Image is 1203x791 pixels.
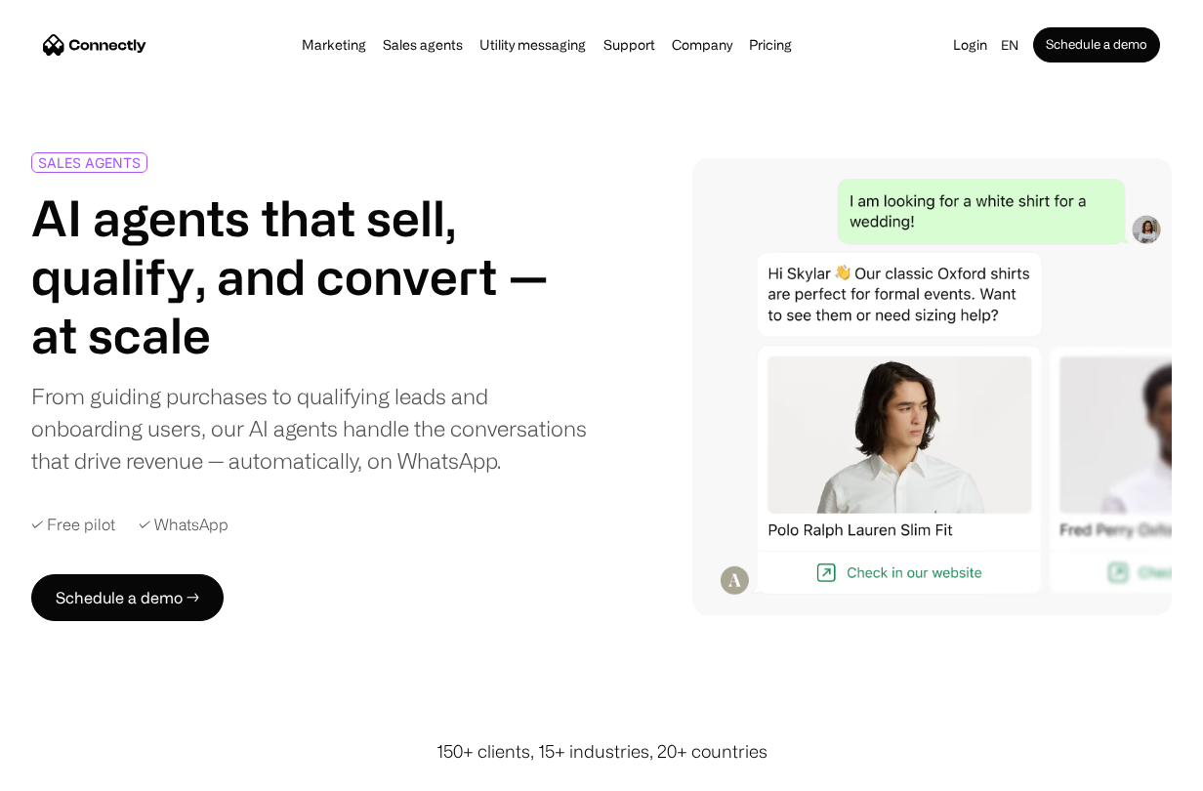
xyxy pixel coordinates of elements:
a: Utility messaging [474,37,592,53]
a: Pricing [743,37,798,53]
div: ✓ WhatsApp [139,516,228,534]
div: Company [666,31,738,59]
ul: Language list [39,757,117,784]
div: 150+ clients, 15+ industries, 20+ countries [436,738,767,765]
a: Login [947,31,993,59]
a: Schedule a demo [1033,27,1160,62]
aside: Language selected: English [20,755,117,784]
a: Support [598,37,661,53]
a: Sales agents [377,37,469,53]
div: en [993,31,1033,59]
h1: AI agents that sell, qualify, and convert — at scale [31,188,595,364]
a: Schedule a demo → [31,574,224,621]
div: ✓ Free pilot [31,516,115,534]
div: SALES AGENTS [38,155,141,170]
div: en [1001,31,1018,59]
a: Marketing [296,37,372,53]
div: Company [672,31,732,59]
a: home [43,30,146,60]
div: From guiding purchases to qualifying leads and onboarding users, our AI agents handle the convers... [31,380,595,477]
